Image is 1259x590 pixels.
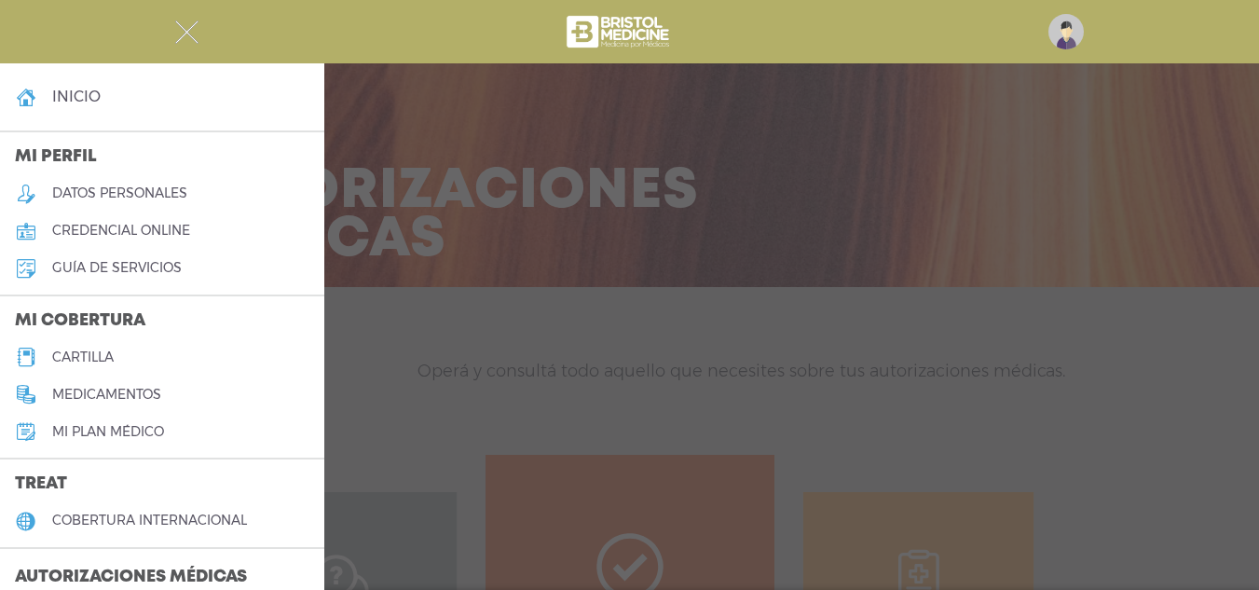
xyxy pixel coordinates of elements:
[52,513,247,528] h5: cobertura internacional
[52,260,182,276] h5: guía de servicios
[175,21,198,44] img: Cober_menu-close-white.svg
[52,424,164,440] h5: Mi plan médico
[52,223,190,239] h5: credencial online
[52,88,101,105] h4: inicio
[52,350,114,365] h5: cartilla
[1048,14,1084,49] img: profile-placeholder.svg
[52,387,161,403] h5: medicamentos
[52,185,187,201] h5: datos personales
[564,9,675,54] img: bristol-medicine-blanco.png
